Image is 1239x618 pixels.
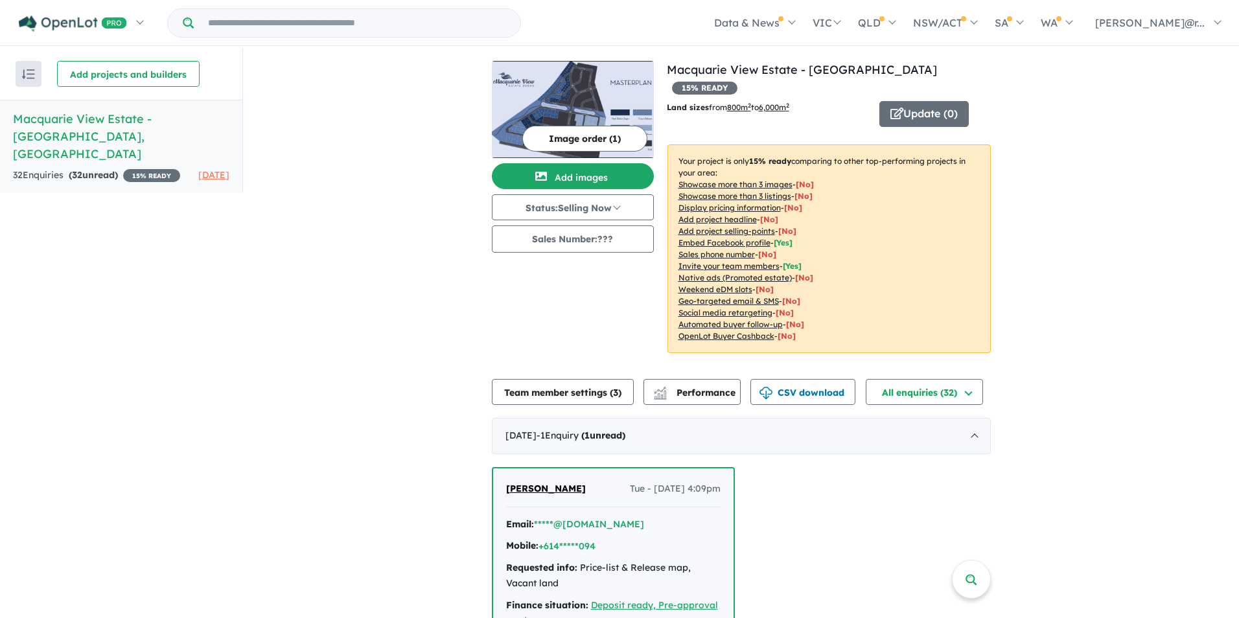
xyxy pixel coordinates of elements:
[654,391,667,399] img: bar-chart.svg
[678,226,775,236] u: Add project selling-points
[759,387,772,400] img: download icon
[667,144,991,353] p: Your project is only comparing to other top-performing projects in your area: - - - - - - - - - -...
[506,562,577,573] strong: Requested info:
[537,429,625,441] span: - 1 Enquir y
[506,560,721,591] div: Price-list & Release map, Vacant land
[678,284,752,294] u: Weekend eDM slots
[13,110,229,163] h5: Macquarie View Estate - [GEOGRAPHIC_DATA] , [GEOGRAPHIC_DATA]
[492,61,654,158] img: Macquarie View Estate - Dubbo
[72,169,82,181] span: 32
[778,226,796,236] span: [ No ]
[522,126,647,152] button: Image order (1)
[506,481,586,497] a: [PERSON_NAME]
[585,429,590,441] span: 1
[784,203,802,212] span: [ No ]
[506,599,588,611] strong: Finance situation:
[751,102,789,112] span: to
[795,273,813,282] span: [No]
[758,249,776,259] span: [ No ]
[794,191,813,201] span: [ No ]
[678,273,792,282] u: Native ads (Promoted estate)
[667,102,709,112] b: Land sizes
[678,331,774,341] u: OpenLot Buyer Cashback
[506,483,586,494] span: [PERSON_NAME]
[678,296,779,306] u: Geo-targeted email & SMS
[678,214,757,224] u: Add project headline
[1095,16,1205,29] span: [PERSON_NAME]@r...
[196,9,518,37] input: Try estate name, suburb, builder or developer
[19,16,127,32] img: Openlot PRO Logo White
[879,101,969,127] button: Update (0)
[69,169,118,181] strong: ( unread)
[492,225,654,253] button: Sales Number:???
[678,249,755,259] u: Sales phone number
[654,387,666,394] img: line-chart.svg
[782,296,800,306] span: [No]
[866,379,983,405] button: All enquiries (32)
[748,102,751,109] sup: 2
[678,179,793,189] u: Showcase more than 3 images
[643,379,741,405] button: Performance
[786,102,789,109] sup: 2
[581,429,625,441] strong: ( unread)
[678,319,783,329] u: Automated buyer follow-up
[123,169,180,182] span: 15 % READY
[198,169,229,181] span: [DATE]
[22,69,35,79] img: sort.svg
[678,203,781,212] u: Display pricing information
[492,194,654,220] button: Status:Selling Now
[506,540,538,551] strong: Mobile:
[678,238,770,247] u: Embed Facebook profile
[492,163,654,189] button: Add images
[776,308,794,317] span: [No]
[756,284,774,294] span: [No]
[506,518,534,530] strong: Email:
[727,102,751,112] u: 800 m
[13,168,180,183] div: 32 Enquir ies
[774,238,793,247] span: [ Yes ]
[678,308,772,317] u: Social media retargeting
[783,261,802,271] span: [ Yes ]
[760,214,778,224] span: [ No ]
[492,418,991,454] div: [DATE]
[796,179,814,189] span: [ No ]
[778,331,796,341] span: [No]
[630,481,721,497] span: Tue - [DATE] 4:09pm
[672,82,737,95] span: 15 % READY
[750,379,855,405] button: CSV download
[759,102,789,112] u: 6,000 m
[667,62,937,77] a: Macquarie View Estate - [GEOGRAPHIC_DATA]
[492,379,634,405] button: Team member settings (3)
[613,387,618,398] span: 3
[678,261,780,271] u: Invite your team members
[656,387,735,398] span: Performance
[57,61,200,87] button: Add projects and builders
[749,156,791,166] b: 15 % ready
[786,319,804,329] span: [No]
[667,101,870,114] p: from
[678,191,791,201] u: Showcase more than 3 listings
